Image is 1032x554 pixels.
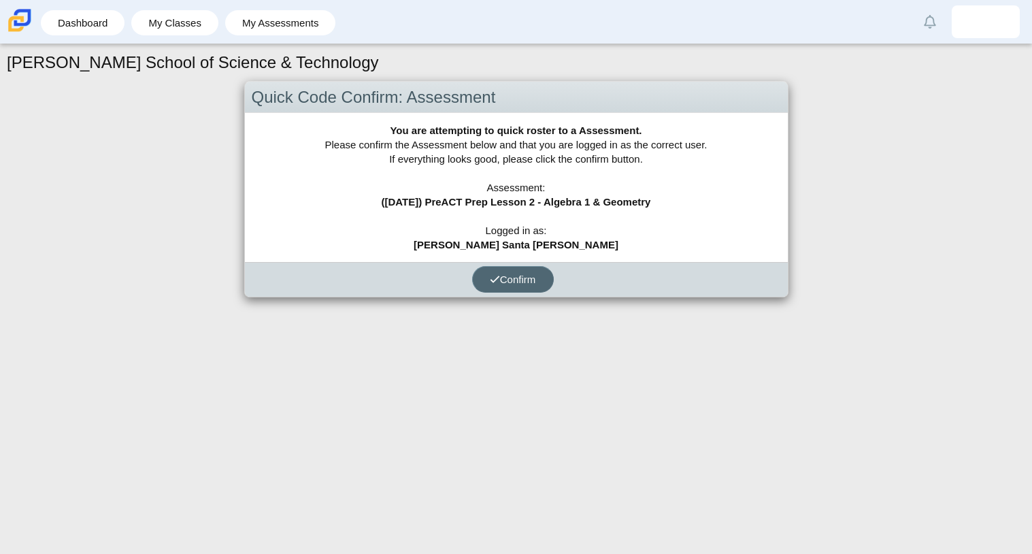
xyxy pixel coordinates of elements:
a: Dashboard [48,10,118,35]
img: juan.santacruzmedi.LIwUyg [975,11,997,33]
b: [PERSON_NAME] Santa [PERSON_NAME] [414,239,618,250]
h1: [PERSON_NAME] School of Science & Technology [7,51,379,74]
a: juan.santacruzmedi.LIwUyg [952,5,1020,38]
div: Please confirm the Assessment below and that you are logged in as the correct user. If everything... [245,113,788,262]
button: Confirm [472,266,554,293]
a: My Classes [138,10,212,35]
b: You are attempting to quick roster to a Assessment. [390,125,642,136]
img: Carmen School of Science & Technology [5,6,34,35]
b: ([DATE]) PreACT Prep Lesson 2 - Algebra 1 & Geometry [382,196,651,208]
a: Alerts [915,7,945,37]
div: Quick Code Confirm: Assessment [245,82,788,114]
a: Carmen School of Science & Technology [5,25,34,37]
a: My Assessments [232,10,329,35]
span: Confirm [490,274,536,285]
